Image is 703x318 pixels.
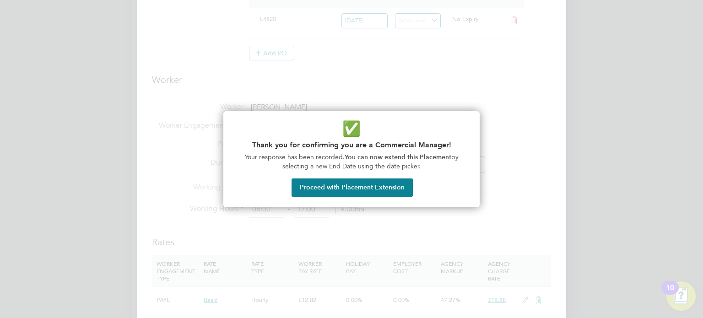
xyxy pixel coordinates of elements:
[292,178,413,197] button: Proceed with Placement Extension
[234,119,469,139] p: ✅
[245,153,345,161] span: Your response has been recorded.
[223,111,480,207] div: Commercial Manager Confirmation
[345,153,451,161] strong: You can now extend this Placement
[234,140,469,149] h2: Thank you for confirming you are a Commercial Manager!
